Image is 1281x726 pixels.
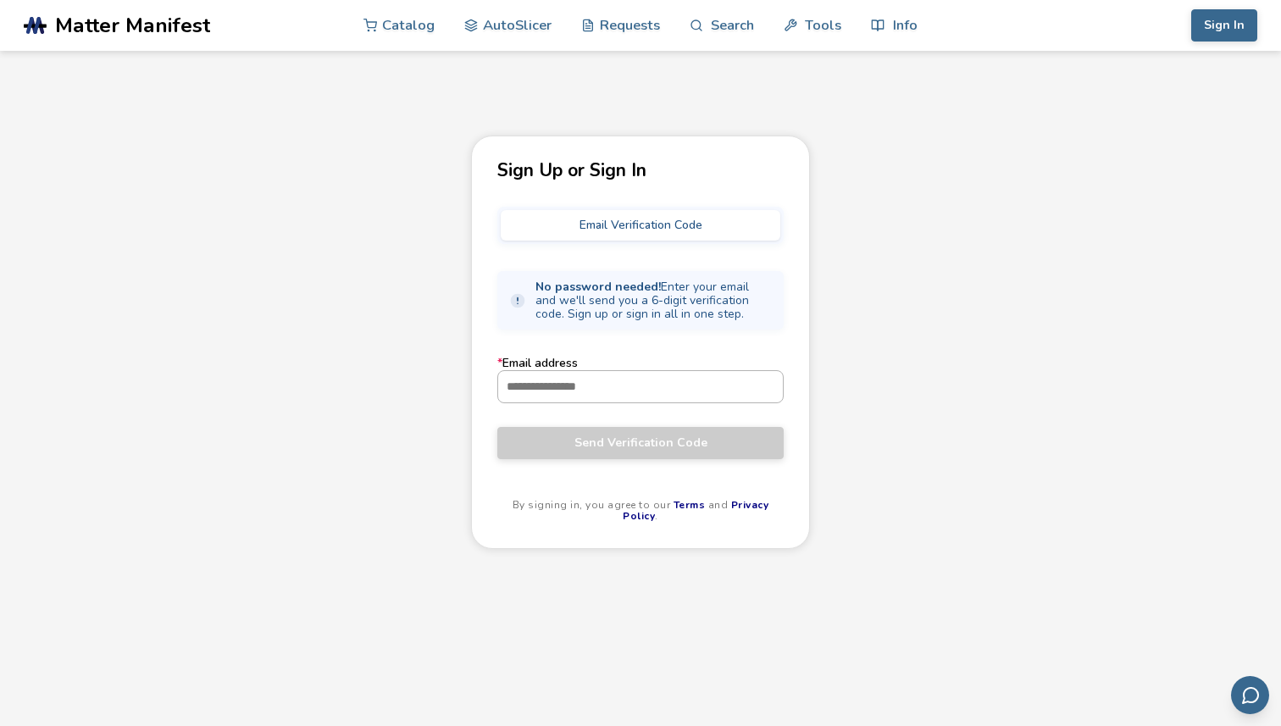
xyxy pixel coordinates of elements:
p: By signing in, you agree to our and . [497,500,784,524]
strong: No password needed! [535,279,661,295]
button: Email Verification Code [501,210,780,241]
button: Sign In [1191,9,1257,42]
span: Matter Manifest [55,14,210,37]
input: *Email address [498,371,783,402]
span: Enter your email and we'll send you a 6-digit verification code. Sign up or sign in all in one step. [535,280,773,321]
button: Send Verification Code [497,427,784,459]
button: Send feedback via email [1231,676,1269,714]
p: Sign Up or Sign In [497,162,784,180]
a: Privacy Policy [623,498,768,524]
label: Email address [497,357,784,402]
a: Terms [674,498,706,512]
span: Send Verification Code [510,436,771,450]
